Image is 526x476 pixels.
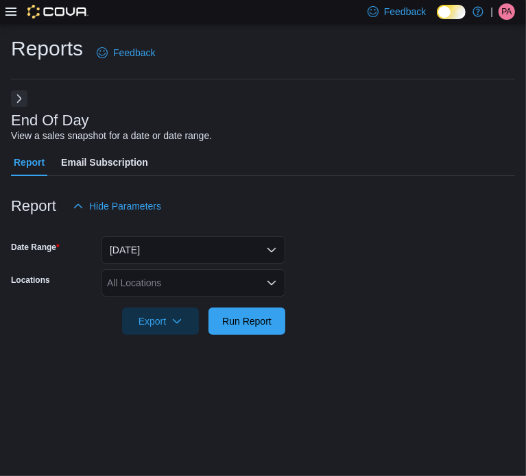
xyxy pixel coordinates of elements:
a: Feedback [91,39,160,66]
span: Report [14,149,45,176]
span: Hide Parameters [89,199,161,213]
h3: End Of Day [11,112,89,129]
span: Run Report [222,314,272,328]
label: Date Range [11,242,60,253]
div: Prince Arceo [499,3,515,20]
span: Feedback [384,5,426,18]
div: View a sales snapshot for a date or date range. [11,129,212,143]
h1: Reports [11,35,83,62]
span: Dark Mode [437,19,438,20]
button: Run Report [208,308,285,335]
button: Open list of options [266,277,277,288]
h3: Report [11,198,56,214]
span: PA [501,3,512,20]
button: Hide Parameters [67,192,167,220]
span: Email Subscription [61,149,148,176]
span: Feedback [113,46,155,60]
p: | [490,3,493,20]
input: Dark Mode [437,5,466,19]
label: Locations [11,275,50,286]
span: Export [130,308,191,335]
button: Export [122,308,199,335]
button: Next [11,90,27,107]
button: [DATE] [101,236,285,264]
img: Cova [27,5,88,18]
